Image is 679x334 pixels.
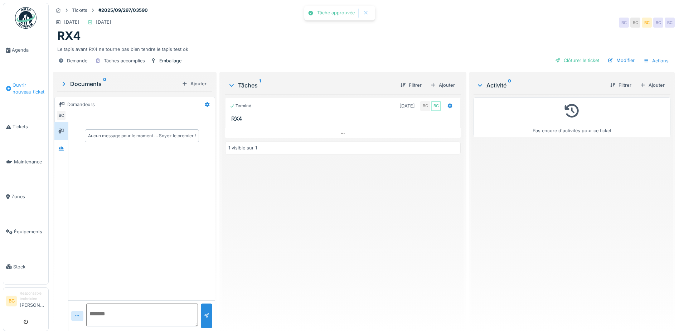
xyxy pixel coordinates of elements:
div: BC [619,18,629,28]
h3: RX4 [231,115,457,122]
div: 1 visible sur 1 [228,144,257,151]
sup: 0 [508,81,511,90]
div: Activité [476,81,604,90]
div: BC [653,18,663,28]
div: Actions [640,56,672,66]
div: BC [630,18,640,28]
div: Documents [60,80,179,88]
span: Stock [13,263,45,270]
div: Clôturer le ticket [552,56,602,65]
div: [DATE] [399,102,415,109]
a: Agenda [3,33,48,68]
span: Équipements [14,228,45,235]
sup: 0 [103,80,106,88]
div: Emballage [159,57,181,64]
div: Le tapis avant RX4 ne tourne pas bien tendre le tapis test ok [57,43,670,53]
span: Agenda [12,47,45,53]
div: Demande [67,57,87,64]
a: Zones [3,179,48,214]
h1: RX4 [57,29,81,43]
div: Ajouter [179,79,209,89]
div: BC [665,18,675,28]
div: [DATE] [96,19,111,25]
div: BC [431,101,441,111]
a: Stock [3,249,48,284]
img: Badge_color-CXgf-gQk.svg [15,7,37,29]
div: Demandeurs [67,101,95,108]
div: Terminé [230,103,251,109]
div: Aucun message pour le moment … Soyez le premier ! [88,133,196,139]
li: BC [6,296,17,306]
div: Tâches accomplies [104,57,145,64]
div: Responsable technicien [20,291,45,302]
div: Filtrer [607,80,634,90]
a: Ouvrir nouveau ticket [3,68,48,110]
div: Ajouter [427,80,458,90]
div: [DATE] [64,19,79,25]
div: Tickets [72,7,87,14]
div: Pas encore d'activités pour ce ticket [478,101,666,134]
a: Tickets [3,109,48,144]
div: BC [642,18,652,28]
div: Tâches [228,81,394,90]
span: Maintenance [14,158,45,165]
a: BC Responsable technicien[PERSON_NAME] [6,291,45,313]
div: Filtrer [397,80,425,90]
a: Maintenance [3,144,48,180]
li: [PERSON_NAME] [20,291,45,311]
a: Équipements [3,214,48,249]
div: Tâche approuvée [317,10,355,16]
div: Modifier [605,56,637,65]
div: BC [56,110,66,120]
span: Zones [11,193,45,200]
div: Ajouter [637,80,668,90]
span: Tickets [13,123,45,130]
div: BC [420,101,430,111]
strong: #2025/09/297/03590 [96,7,151,14]
span: Ouvrir nouveau ticket [13,82,45,95]
sup: 1 [259,81,261,90]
